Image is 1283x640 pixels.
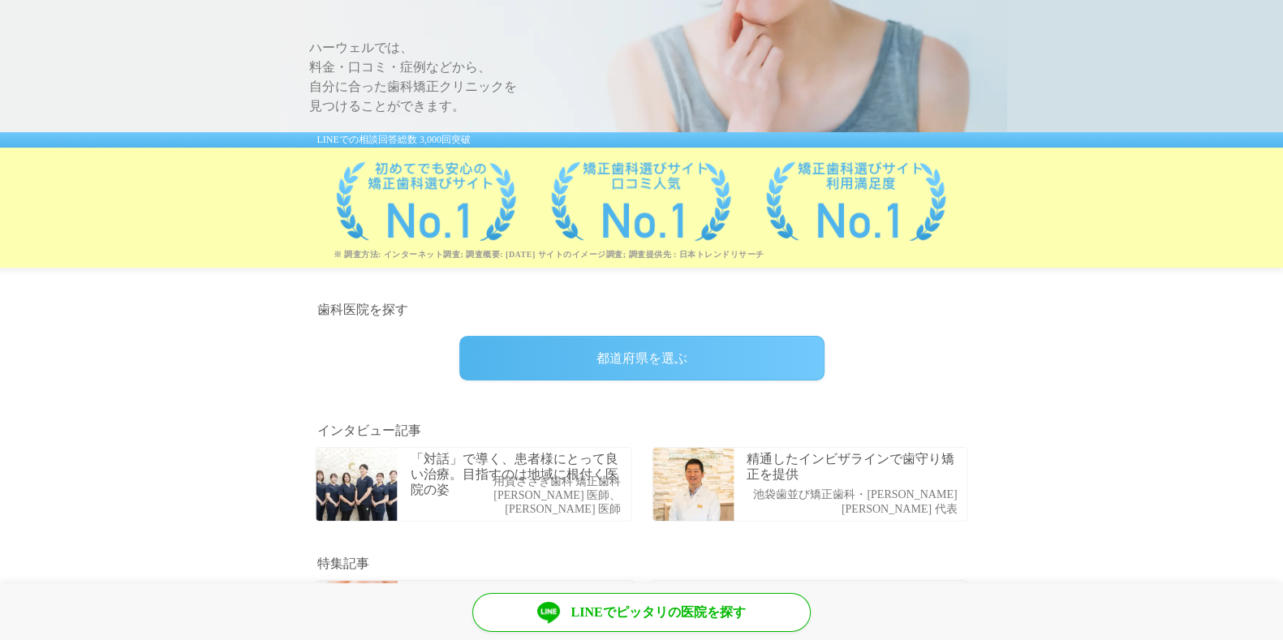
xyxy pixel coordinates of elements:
[316,448,398,521] img: 96089 1
[411,451,627,498] p: 「対話」で導く、患者様にとって良い治療。目指すのは地域に根付く医院の姿
[309,38,1007,58] span: ハーウェルでは、
[411,489,622,517] p: [PERSON_NAME] 医師、[PERSON_NAME] 医師
[309,97,1007,116] span: 見つけることができます。
[277,132,1007,148] div: LINEでの相談回答総数 3,000回突破
[308,439,640,530] a: 96089 1「対話」で導く、患者様にとって良い治療。目指すのは地域に根付く医院の姿用賀ささき歯科 矯正歯科[PERSON_NAME] 医師、[PERSON_NAME] 医師
[753,488,957,502] p: 池袋歯並び矯正歯科・[PERSON_NAME]
[317,300,967,320] h2: 歯科医院を探す
[309,77,1007,97] span: 自分に合った歯科矯正クリニックを
[317,554,967,573] h2: 特集記事
[309,58,1007,77] span: 料金・口コミ・症例などから、
[459,336,824,380] div: 都道府県を選ぶ
[652,448,734,521] img: 歯科医師_神谷規明先生_ロゴ前
[644,439,976,530] a: 歯科医師_神谷規明先生_ロゴ前精通したインビザラインで歯守り矯正を提供池袋歯並び矯正歯科・[PERSON_NAME][PERSON_NAME] 代表
[747,451,963,482] p: 精通したインビザラインで歯守り矯正を提供
[334,249,1007,260] p: ※ 調査方法: インターネット調査; 調査概要: [DATE] サイトのイメージ調査; 調査提供先 : 日本トレンドリサーチ
[472,593,811,632] a: LINEでピッタリの医院を探す
[317,421,967,440] h2: インタビュー記事
[753,503,957,517] p: [PERSON_NAME] 代表
[411,475,622,489] p: 用賀ささき歯科 矯正歯科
